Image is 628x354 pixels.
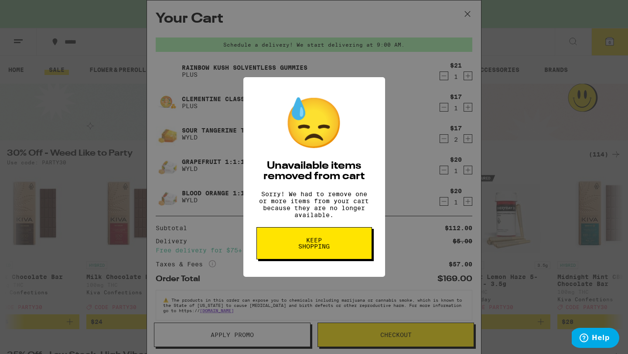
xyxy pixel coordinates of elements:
h2: Unavailable items removed from cart [256,161,372,182]
iframe: Opens a widget where you can find more information [572,328,619,350]
span: Keep Shopping [292,237,337,249]
p: Sorry! We had to remove one or more items from your cart because they are no longer available. [256,191,372,218]
div: 😓 [283,95,345,152]
button: Keep Shopping [256,227,372,259]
